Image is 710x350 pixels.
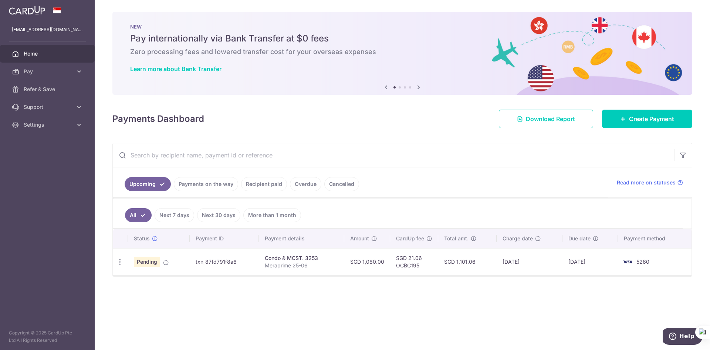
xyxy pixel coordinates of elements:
[350,235,369,242] span: Amount
[324,177,359,191] a: Cancelled
[526,114,575,123] span: Download Report
[24,86,72,93] span: Refer & Save
[24,50,72,57] span: Home
[24,103,72,111] span: Support
[265,262,338,269] p: Meraprime 25-06
[390,248,438,275] td: SGD 21.06 OCBC195
[9,6,45,15] img: CardUp
[190,229,259,248] th: Payment ID
[503,235,533,242] span: Charge date
[617,179,676,186] span: Read more on statuses
[130,65,222,73] a: Learn more about Bank Transfer
[134,235,150,242] span: Status
[190,248,259,275] td: txn_87fd791f8a6
[197,208,240,222] a: Next 30 days
[112,112,204,126] h4: Payments Dashboard
[125,177,171,191] a: Upcoming
[562,248,618,275] td: [DATE]
[174,177,238,191] a: Payments on the way
[499,110,593,128] a: Download Report
[617,179,683,186] a: Read more on statuses
[636,259,649,265] span: 5260
[344,248,390,275] td: SGD 1,080.00
[497,248,562,275] td: [DATE]
[265,254,338,262] div: Condo & MCST. 3253
[568,235,591,242] span: Due date
[663,328,703,346] iframe: Opens a widget where you can find more information
[618,229,692,248] th: Payment method
[629,114,674,123] span: Create Payment
[438,248,496,275] td: SGD 1,101.06
[290,177,321,191] a: Overdue
[620,257,635,266] img: Bank Card
[130,24,674,30] p: NEW
[24,121,72,129] span: Settings
[444,235,469,242] span: Total amt.
[241,177,287,191] a: Recipient paid
[396,235,424,242] span: CardUp fee
[130,47,674,56] h6: Zero processing fees and lowered transfer cost for your overseas expenses
[134,257,160,267] span: Pending
[130,33,674,44] h5: Pay internationally via Bank Transfer at $0 fees
[112,12,692,95] img: Bank transfer banner
[113,143,674,167] input: Search by recipient name, payment id or reference
[155,208,194,222] a: Next 7 days
[259,229,344,248] th: Payment details
[602,110,692,128] a: Create Payment
[125,208,152,222] a: All
[243,208,301,222] a: More than 1 month
[12,26,83,33] p: [EMAIL_ADDRESS][DOMAIN_NAME]
[24,68,72,75] span: Pay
